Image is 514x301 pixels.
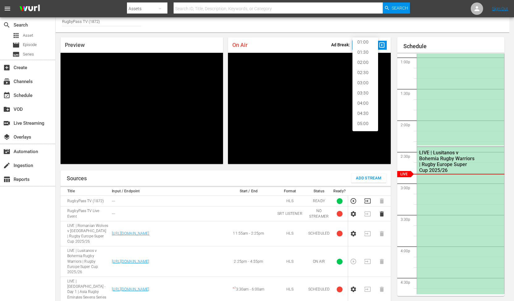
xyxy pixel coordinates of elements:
[352,98,378,108] li: 04:00
[352,108,378,119] li: 04:30
[352,88,378,98] li: 03:30
[352,47,378,57] li: 01:30
[352,119,378,129] li: 05:00
[352,78,378,88] li: 03:00
[352,68,378,78] li: 02:30
[352,57,378,68] li: 02:00
[352,37,378,47] li: 01:00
